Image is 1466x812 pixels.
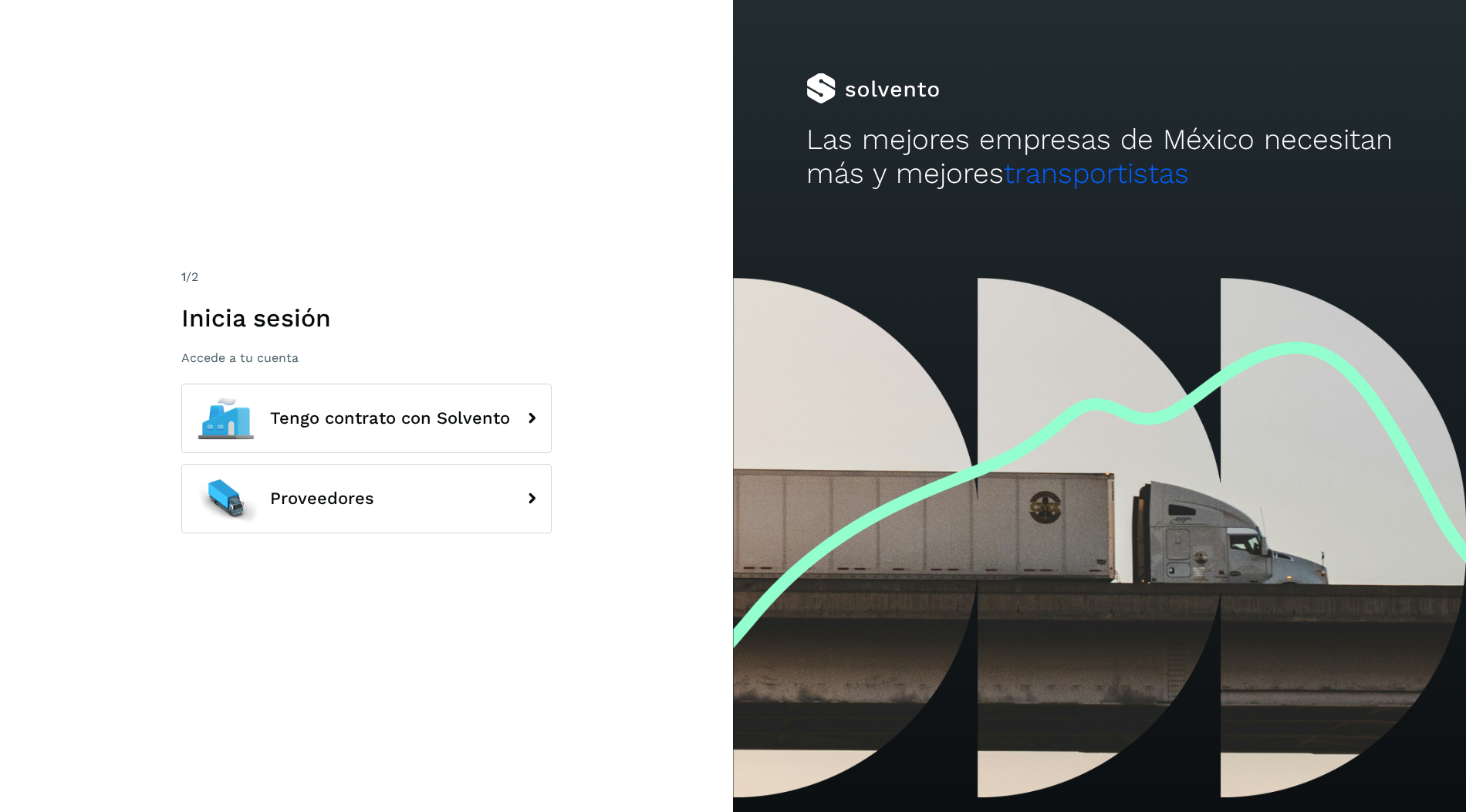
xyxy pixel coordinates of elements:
[181,350,552,365] p: Accede a tu cuenta
[181,384,552,453] button: Tengo contrato con Solvento
[181,303,552,333] h1: Inicia sesión
[270,409,510,428] span: Tengo contrato con Solvento
[270,489,374,508] span: Proveedores
[181,464,552,533] button: Proveedores
[181,269,186,284] span: 1
[1004,157,1189,190] span: transportistas
[181,268,552,286] div: /2
[806,123,1393,191] h2: Las mejores empresas de México necesitan más y mejores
